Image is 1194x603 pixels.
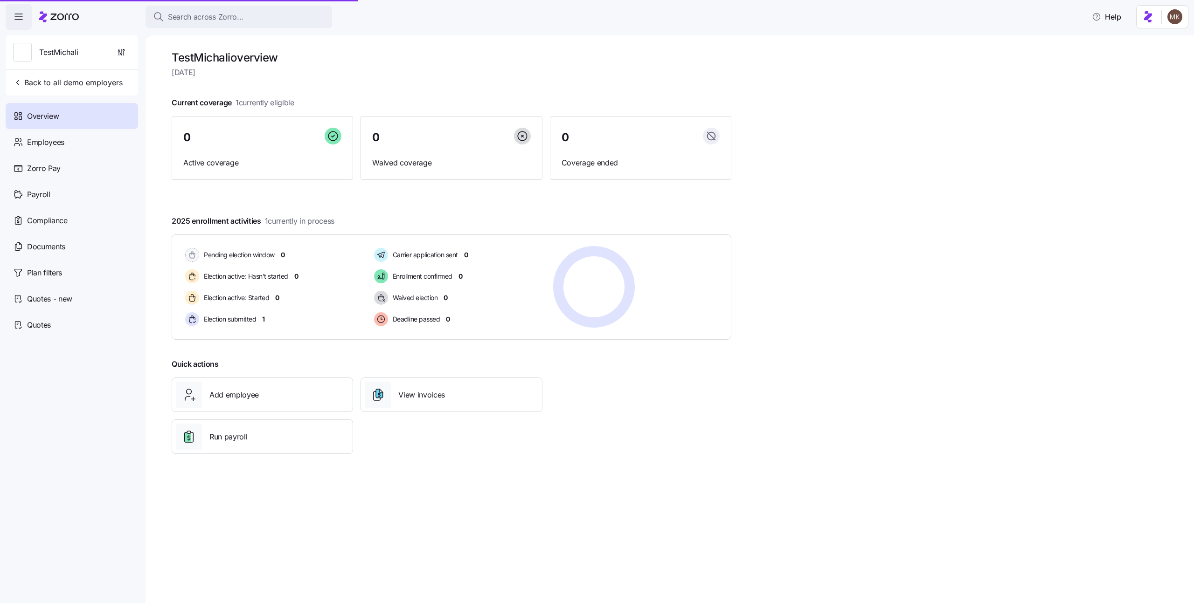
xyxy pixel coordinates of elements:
[236,97,294,109] span: 1 currently eligible
[201,272,288,281] span: Election active: Hasn't started
[562,132,569,143] span: 0
[390,293,438,302] span: Waived election
[201,293,269,302] span: Election active: Started
[27,241,65,253] span: Documents
[6,129,138,155] a: Employees
[27,267,62,279] span: Plan filters
[6,312,138,338] a: Quotes
[209,431,247,443] span: Run payroll
[446,315,450,324] span: 0
[6,260,138,286] a: Plan filters
[372,157,530,169] span: Waived coverage
[265,215,334,227] span: 1 currently in process
[6,155,138,181] a: Zorro Pay
[201,250,275,260] span: Pending election window
[390,315,440,324] span: Deadline passed
[458,272,463,281] span: 0
[6,286,138,312] a: Quotes - new
[562,157,720,169] span: Coverage ended
[27,293,72,305] span: Quotes - new
[27,163,61,174] span: Zorro Pay
[281,250,285,260] span: 0
[275,293,279,302] span: 0
[172,97,294,109] span: Current coverage
[172,358,219,370] span: Quick actions
[1167,9,1182,24] img: 5ab780eebedb11a070f00e4a129a1a32
[464,250,468,260] span: 0
[390,250,458,260] span: Carrier application sent
[398,389,445,401] span: View invoices
[27,215,68,226] span: Compliance
[1092,11,1121,22] span: Help
[27,189,50,200] span: Payroll
[6,103,138,129] a: Overview
[390,272,452,281] span: Enrollment confirmed
[1084,7,1129,26] button: Help
[6,207,138,233] a: Compliance
[209,389,259,401] span: Add employee
[27,137,64,148] span: Employees
[6,233,138,260] a: Documents
[6,181,138,207] a: Payroll
[183,132,191,143] span: 0
[262,315,265,324] span: 1
[172,215,334,227] span: 2025 enrollment activities
[27,319,51,331] span: Quotes
[444,293,448,302] span: 0
[183,157,341,169] span: Active coverage
[294,272,298,281] span: 0
[27,110,59,122] span: Overview
[13,77,123,88] span: Back to all demo employers
[39,47,78,58] span: TestMichali
[9,73,126,92] button: Back to all demo employers
[201,315,256,324] span: Election submitted
[146,6,332,28] button: Search across Zorro...
[168,11,243,23] span: Search across Zorro...
[372,132,380,143] span: 0
[172,67,731,78] span: [DATE]
[172,50,731,65] h1: TestMichali overview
